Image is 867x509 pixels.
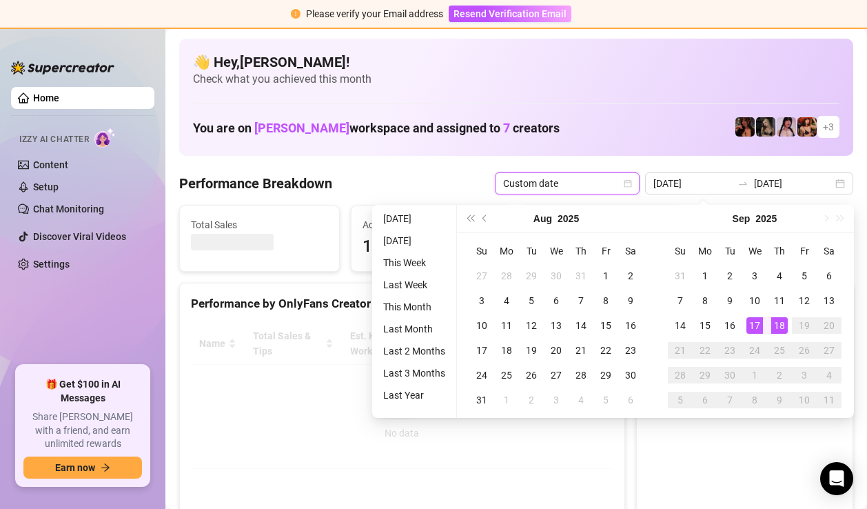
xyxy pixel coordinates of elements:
button: Resend Verification Email [449,6,571,22]
div: 3 [796,367,813,383]
td: 2025-09-12 [792,288,817,313]
td: 2025-10-03 [792,363,817,388]
div: 5 [796,268,813,284]
button: Choose a year [755,205,777,232]
td: 2025-08-31 [469,388,494,412]
li: Last Year [378,387,451,403]
div: 30 [622,367,639,383]
div: 13 [821,292,837,309]
img: AI Chatter [94,128,116,148]
div: 3 [473,292,490,309]
td: 2025-08-11 [494,313,519,338]
div: 31 [672,268,688,284]
td: 2025-09-25 [767,338,792,363]
td: 2025-09-09 [717,288,742,313]
div: 7 [672,292,688,309]
td: 2025-08-06 [544,288,569,313]
div: 28 [672,367,688,383]
div: 6 [548,292,564,309]
td: 2025-10-07 [717,388,742,412]
div: 21 [573,342,589,359]
td: 2025-09-14 [668,313,693,338]
div: 16 [722,317,738,334]
input: End date [754,176,833,191]
div: 13 [548,317,564,334]
li: [DATE] [378,232,451,249]
div: 27 [548,367,564,383]
span: [PERSON_NAME] [254,121,349,135]
td: 2025-10-06 [693,388,717,412]
th: Su [469,239,494,263]
div: 5 [672,392,688,408]
div: 1 [598,268,614,284]
td: 2025-08-08 [593,288,618,313]
td: 2025-09-02 [717,263,742,288]
div: 5 [523,292,540,309]
div: 22 [598,342,614,359]
td: 2025-10-11 [817,388,841,412]
th: Sa [618,239,643,263]
div: 31 [473,392,490,408]
td: 2025-08-23 [618,338,643,363]
td: 2025-09-20 [817,313,841,338]
td: 2025-08-27 [544,363,569,388]
span: Share [PERSON_NAME] with a friend, and earn unlimited rewards [23,410,142,451]
td: 2025-08-16 [618,313,643,338]
a: Home [33,92,59,103]
div: 29 [523,268,540,284]
div: 9 [622,292,639,309]
div: 12 [523,317,540,334]
div: 1 [498,392,515,408]
td: 2025-09-10 [742,288,767,313]
td: 2025-08-13 [544,313,569,338]
a: Content [33,159,68,170]
td: 2025-09-05 [593,388,618,412]
td: 2025-10-02 [767,363,792,388]
div: 3 [548,392,564,408]
td: 2025-09-13 [817,288,841,313]
h4: Performance Breakdown [179,174,332,193]
span: swap-right [737,178,748,189]
td: 2025-07-29 [519,263,544,288]
td: 2025-08-26 [519,363,544,388]
img: logo-BBDzfeDw.svg [11,61,114,74]
th: Tu [519,239,544,263]
span: Custom date [503,173,631,194]
li: Last 3 Months [378,365,451,381]
div: 6 [821,268,837,284]
div: 30 [548,268,564,284]
td: 2025-09-07 [668,288,693,313]
td: 2025-09-28 [668,363,693,388]
td: 2025-09-04 [569,388,593,412]
h1: You are on workspace and assigned to creators [193,121,560,136]
span: 🎁 Get $100 in AI Messages [23,378,142,405]
div: Open Intercom Messenger [820,462,853,495]
div: 14 [672,317,688,334]
div: 4 [821,367,837,383]
td: 2025-09-02 [519,388,544,412]
div: 11 [771,292,788,309]
td: 2025-07-27 [469,263,494,288]
div: 3 [746,268,763,284]
td: 2025-08-15 [593,313,618,338]
div: 11 [821,392,837,408]
td: 2025-09-17 [742,313,767,338]
span: arrow-right [101,463,110,472]
td: 2025-09-24 [742,338,767,363]
div: 17 [473,342,490,359]
td: 2025-10-08 [742,388,767,412]
div: Performance by OnlyFans Creator [191,295,613,313]
div: 29 [697,367,713,383]
td: 2025-08-04 [494,288,519,313]
input: Start date [653,176,732,191]
div: 10 [796,392,813,408]
div: 1 [746,367,763,383]
div: 15 [697,317,713,334]
td: 2025-09-21 [668,338,693,363]
span: Earn now [55,462,95,473]
div: 4 [498,292,515,309]
td: 2025-08-24 [469,363,494,388]
td: 2025-08-25 [494,363,519,388]
span: exclamation-circle [291,9,300,19]
td: 2025-08-14 [569,313,593,338]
